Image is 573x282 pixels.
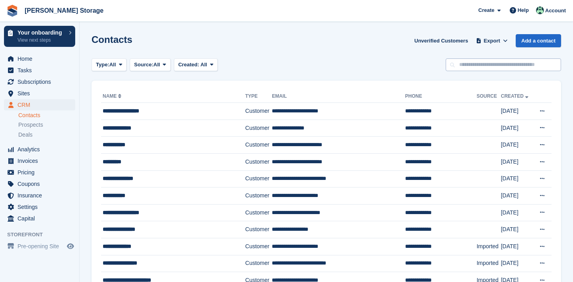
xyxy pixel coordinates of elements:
[18,131,75,139] a: Deals
[18,30,65,35] p: Your onboarding
[18,112,75,119] a: Contacts
[4,26,75,47] a: Your onboarding View next steps
[18,155,65,166] span: Invoices
[478,6,494,14] span: Create
[245,120,272,137] td: Customer
[66,241,75,251] a: Preview store
[245,153,272,170] td: Customer
[4,144,75,155] a: menu
[477,238,501,255] td: Imported
[245,204,272,221] td: Customer
[536,6,544,14] img: Nicholas Pain
[18,37,65,44] p: View next steps
[18,121,75,129] a: Prospects
[501,93,530,99] a: Created
[4,190,75,201] a: menu
[411,34,471,47] a: Unverified Customers
[245,90,272,103] th: Type
[4,155,75,166] a: menu
[477,255,501,272] td: Imported
[154,61,160,69] span: All
[405,90,477,103] th: Phone
[474,34,509,47] button: Export
[501,187,533,205] td: [DATE]
[4,213,75,224] a: menu
[18,88,65,99] span: Sites
[245,137,272,154] td: Customer
[4,53,75,64] a: menu
[174,58,218,71] button: Created: All
[545,7,566,15] span: Account
[18,213,65,224] span: Capital
[18,53,65,64] span: Home
[96,61,109,69] span: Type:
[18,131,33,139] span: Deals
[18,190,65,201] span: Insurance
[245,255,272,272] td: Customer
[4,241,75,252] a: menu
[4,65,75,76] a: menu
[6,5,18,17] img: stora-icon-8386f47178a22dfd0bd8f6a31ec36ba5ce8667c1dd55bd0f319d3a0aa187defe.svg
[103,93,123,99] a: Name
[18,121,43,129] span: Prospects
[18,144,65,155] span: Analytics
[18,178,65,189] span: Coupons
[92,58,127,71] button: Type: All
[18,65,65,76] span: Tasks
[4,201,75,212] a: menu
[18,241,65,252] span: Pre-opening Site
[4,167,75,178] a: menu
[18,167,65,178] span: Pricing
[501,103,533,120] td: [DATE]
[130,58,171,71] button: Source: All
[501,204,533,221] td: [DATE]
[4,99,75,110] a: menu
[7,231,79,239] span: Storefront
[501,137,533,154] td: [DATE]
[245,238,272,255] td: Customer
[18,76,65,87] span: Subscriptions
[4,88,75,99] a: menu
[484,37,500,45] span: Export
[477,90,501,103] th: Source
[245,221,272,238] td: Customer
[18,201,65,212] span: Settings
[18,99,65,110] span: CRM
[92,34,133,45] h1: Contacts
[501,120,533,137] td: [DATE]
[245,103,272,120] td: Customer
[518,6,529,14] span: Help
[501,170,533,187] td: [DATE]
[501,153,533,170] td: [DATE]
[109,61,116,69] span: All
[516,34,561,47] a: Add a contact
[21,4,107,17] a: [PERSON_NAME] Storage
[4,76,75,87] a: menu
[201,62,207,68] span: All
[245,187,272,205] td: Customer
[501,221,533,238] td: [DATE]
[501,238,533,255] td: [DATE]
[4,178,75,189] a: menu
[501,255,533,272] td: [DATE]
[178,62,199,68] span: Created:
[134,61,153,69] span: Source:
[245,170,272,187] td: Customer
[272,90,405,103] th: Email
